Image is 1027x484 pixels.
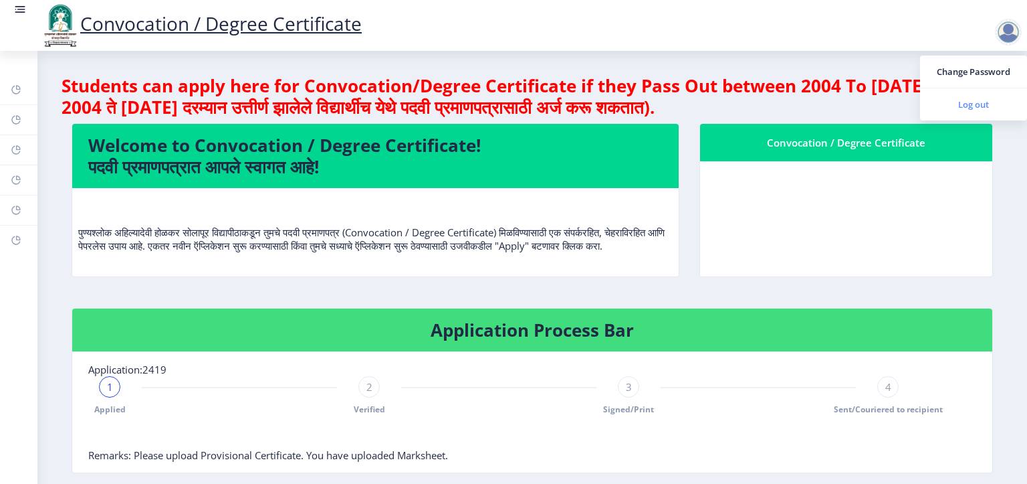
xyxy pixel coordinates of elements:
[62,75,1003,118] h4: Students can apply here for Convocation/Degree Certificate if they Pass Out between 2004 To [DATE...
[920,56,1027,88] a: Change Password
[716,135,976,151] div: Convocation / Degree Certificate
[88,363,166,376] span: Application:2419
[834,404,943,415] span: Sent/Couriered to recipient
[626,380,632,394] span: 3
[603,404,654,415] span: Signed/Print
[931,64,1016,80] span: Change Password
[40,11,362,36] a: Convocation / Degree Certificate
[354,404,385,415] span: Verified
[885,380,891,394] span: 4
[88,135,663,177] h4: Welcome to Convocation / Degree Certificate! पदवी प्रमाणपत्रात आपले स्वागत आहे!
[366,380,372,394] span: 2
[40,3,80,48] img: logo
[88,449,448,462] span: Remarks: Please upload Provisional Certificate. You have uploaded Marksheet.
[107,380,113,394] span: 1
[931,96,1016,112] span: Log out
[78,199,673,252] p: पुण्यश्लोक अहिल्यादेवी होळकर सोलापूर विद्यापीठाकडून तुमचे पदवी प्रमाणपत्र (Convocation / Degree C...
[88,319,976,341] h4: Application Process Bar
[920,88,1027,120] a: Log out
[94,404,126,415] span: Applied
